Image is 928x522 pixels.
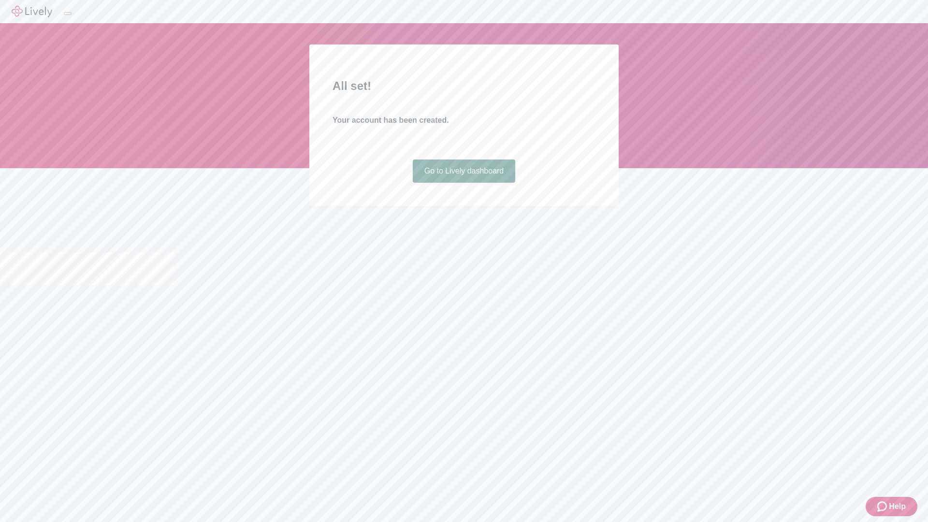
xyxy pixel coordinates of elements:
[333,115,595,126] h4: Your account has been created.
[333,77,595,95] h2: All set!
[64,12,72,15] button: Log out
[866,497,917,516] button: Zendesk support iconHelp
[413,159,516,183] a: Go to Lively dashboard
[12,6,52,17] img: Lively
[877,501,889,512] svg: Zendesk support icon
[889,501,906,512] span: Help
